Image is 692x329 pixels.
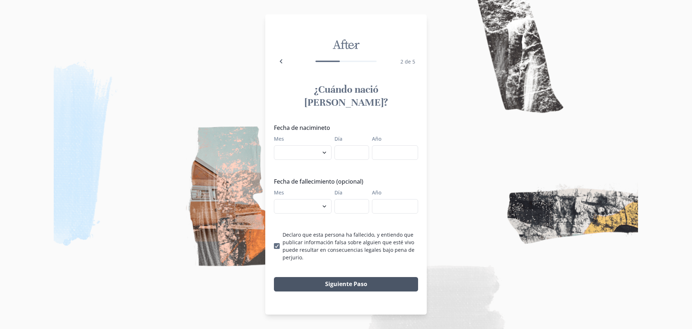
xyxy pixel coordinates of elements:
label: Mes [274,135,327,142]
label: Año [372,135,414,142]
p: Declaro que esta persona ha fallecido, y entiendo que publicar información falsa sobre alguien qu... [283,231,418,261]
button: Siguiente Paso [274,277,418,291]
button: Back [274,54,288,69]
label: Mes [274,189,327,196]
legend: Fecha de fallecimiento (opcional) [274,177,414,186]
label: Día [334,135,365,142]
span: 2 de 5 [400,58,415,65]
h1: ¿Cuándo nació [PERSON_NAME]? [274,83,418,109]
label: Día [334,189,365,196]
label: Año [372,189,414,196]
legend: Fecha de nacimineto [274,123,414,132]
